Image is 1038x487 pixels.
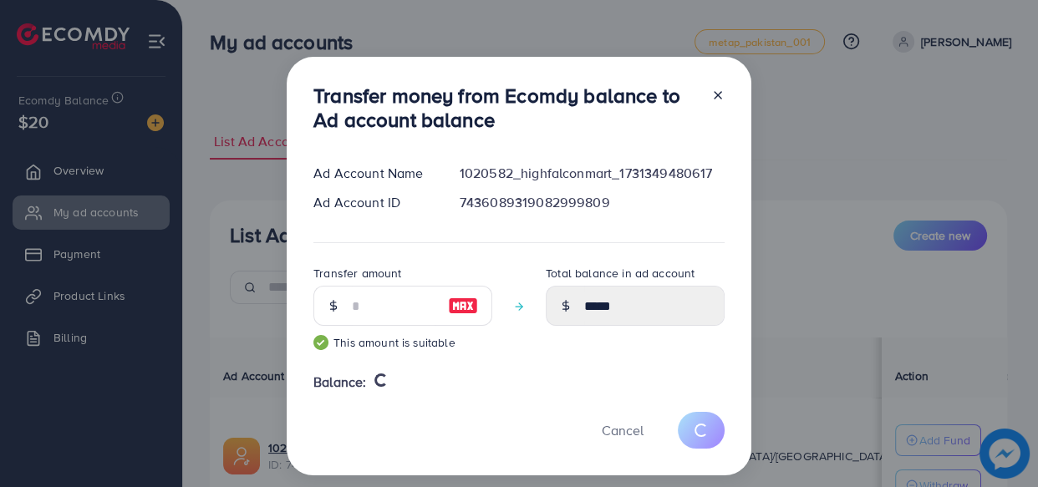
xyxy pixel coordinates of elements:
[313,373,366,392] span: Balance:
[313,335,328,350] img: guide
[446,193,738,212] div: 7436089319082999809
[313,334,492,351] small: This amount is suitable
[546,265,695,282] label: Total balance in ad account
[300,164,446,183] div: Ad Account Name
[581,412,664,448] button: Cancel
[448,296,478,316] img: image
[300,193,446,212] div: Ad Account ID
[313,265,401,282] label: Transfer amount
[446,164,738,183] div: 1020582_highfalconmart_1731349480617
[602,421,644,439] span: Cancel
[313,84,698,132] h3: Transfer money from Ecomdy balance to Ad account balance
